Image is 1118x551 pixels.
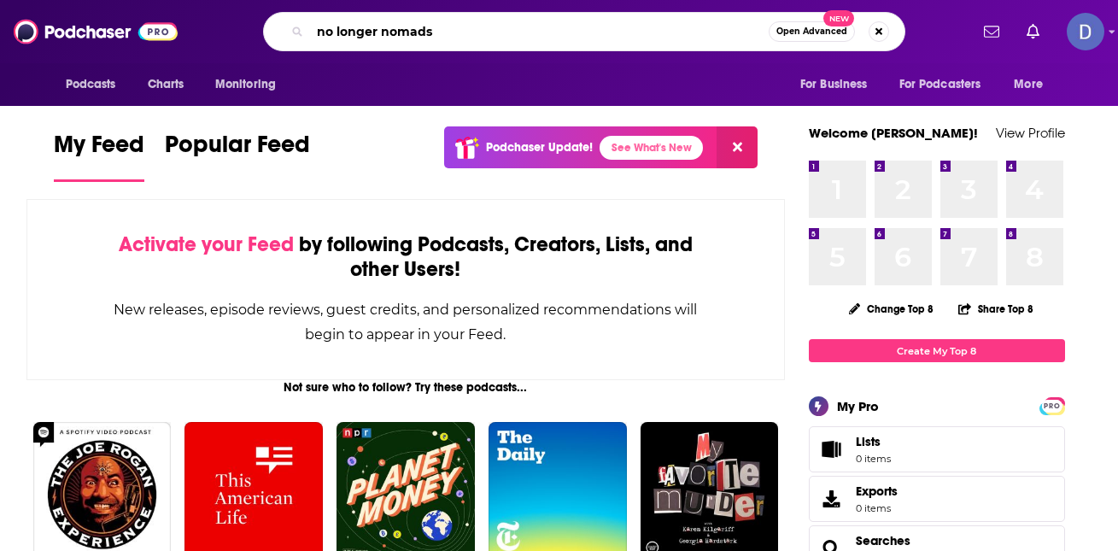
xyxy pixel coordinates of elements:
[776,27,847,36] span: Open Advanced
[1042,400,1062,413] span: PRO
[113,297,699,347] div: New releases, episode reviews, guest credits, and personalized recommendations will begin to appe...
[165,130,310,182] a: Popular Feed
[856,533,910,548] a: Searches
[119,232,294,257] span: Activate your Feed
[113,232,699,282] div: by following Podcasts, Creators, Lists, and other Users!
[54,68,138,101] button: open menu
[839,298,945,319] button: Change Top 8
[14,15,178,48] img: Podchaser - Follow, Share and Rate Podcasts
[203,68,298,101] button: open menu
[137,68,195,101] a: Charts
[54,130,144,182] a: My Feed
[54,130,144,169] span: My Feed
[66,73,116,97] span: Podcasts
[215,73,276,97] span: Monitoring
[823,10,854,26] span: New
[1067,13,1104,50] img: User Profile
[809,476,1065,522] a: Exports
[769,21,855,42] button: Open AdvancedNew
[1067,13,1104,50] button: Show profile menu
[310,18,769,45] input: Search podcasts, credits, & more...
[856,434,881,449] span: Lists
[856,434,891,449] span: Lists
[888,68,1006,101] button: open menu
[1067,13,1104,50] span: Logged in as dianawurster
[788,68,889,101] button: open menu
[856,502,898,514] span: 0 items
[600,136,703,160] a: See What's New
[809,125,978,141] a: Welcome [PERSON_NAME]!
[1042,399,1062,412] a: PRO
[856,453,891,465] span: 0 items
[1002,68,1064,101] button: open menu
[856,484,898,499] span: Exports
[486,140,593,155] p: Podchaser Update!
[899,73,981,97] span: For Podcasters
[800,73,868,97] span: For Business
[815,437,849,461] span: Lists
[977,17,1006,46] a: Show notifications dropdown
[815,487,849,511] span: Exports
[957,292,1034,325] button: Share Top 8
[1014,73,1043,97] span: More
[996,125,1065,141] a: View Profile
[809,426,1065,472] a: Lists
[263,12,905,51] div: Search podcasts, credits, & more...
[809,339,1065,362] a: Create My Top 8
[148,73,184,97] span: Charts
[165,130,310,169] span: Popular Feed
[837,398,879,414] div: My Pro
[26,380,786,395] div: Not sure who to follow? Try these podcasts...
[1020,17,1046,46] a: Show notifications dropdown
